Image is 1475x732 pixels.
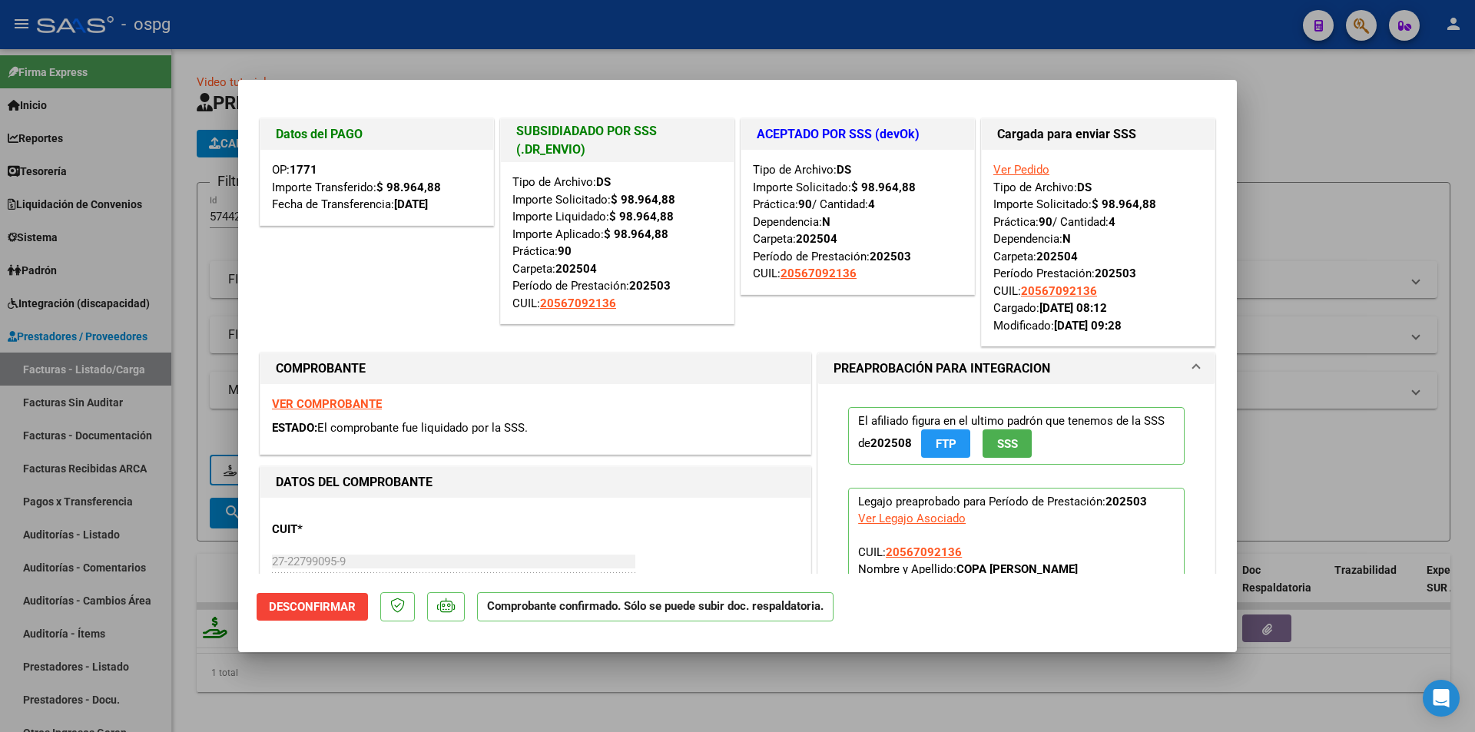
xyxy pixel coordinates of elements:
[834,359,1050,378] h1: PREAPROBACIÓN PARA INTEGRACION
[376,181,441,194] strong: $ 98.964,88
[848,488,1185,669] p: Legajo preaprobado para Período de Prestación:
[272,197,428,211] span: Fecha de Transferencia:
[818,384,1215,704] div: PREAPROBACIÓN PARA INTEGRACION
[1109,215,1115,229] strong: 4
[956,562,1078,576] strong: COPA [PERSON_NAME]
[477,592,834,622] p: Comprobante confirmado. Sólo se puede subir doc. respaldatoria.
[512,174,722,312] div: Tipo de Archivo: Importe Solicitado: Importe Liquidado: Importe Aplicado: Práctica: Carpeta: Perí...
[317,421,528,435] span: El comprobante fue liquidado por la SSS.
[822,215,830,229] strong: N
[848,407,1185,465] p: El afiliado figura en el ultimo padrón que tenemos de la SSS de
[269,600,356,614] span: Desconfirmar
[596,175,611,189] strong: DS
[1423,680,1460,717] div: Open Intercom Messenger
[1092,197,1156,211] strong: $ 98.964,88
[1062,232,1071,246] strong: N
[798,197,812,211] strong: 90
[1054,319,1122,333] strong: [DATE] 09:28
[609,210,674,224] strong: $ 98.964,88
[818,353,1215,384] mat-expansion-panel-header: PREAPROBACIÓN PARA INTEGRACION
[983,429,1032,458] button: SSS
[394,197,428,211] strong: [DATE]
[276,125,478,144] h1: Datos del PAGO
[858,510,966,527] div: Ver Legajo Asociado
[629,279,671,293] strong: 202503
[837,163,851,177] strong: DS
[886,545,962,559] span: 20567092136
[997,125,1199,144] h1: Cargada para enviar SSS
[870,436,912,450] strong: 202508
[558,244,572,258] strong: 90
[1105,495,1147,508] strong: 202503
[997,437,1018,451] span: SSS
[936,437,956,451] span: FTP
[272,421,317,435] span: ESTADO:
[276,361,366,376] strong: COMPROBANTE
[272,521,430,538] p: CUIT
[870,250,911,263] strong: 202503
[272,163,317,177] span: OP:
[851,181,916,194] strong: $ 98.964,88
[540,296,616,310] span: 20567092136
[858,545,1145,661] span: CUIL: Nombre y Apellido: Período Desde: Período Hasta: Admite Dependencia:
[1077,181,1092,194] strong: DS
[290,163,317,177] strong: 1771
[757,125,959,144] h1: ACEPTADO POR SSS (devOk)
[272,181,441,194] span: Importe Transferido:
[753,161,963,283] div: Tipo de Archivo: Importe Solicitado: Práctica: / Cantidad: Dependencia: Carpeta: Período de Prest...
[781,267,857,280] span: 20567092136
[796,232,837,246] strong: 202504
[868,197,875,211] strong: 4
[1021,284,1097,298] span: 20567092136
[555,262,597,276] strong: 202504
[1039,301,1107,315] strong: [DATE] 08:12
[921,429,970,458] button: FTP
[993,161,1203,334] div: Tipo de Archivo: Importe Solicitado: Práctica: / Cantidad: Dependencia: Carpeta: Período Prestaci...
[272,397,382,411] a: VER COMPROBANTE
[1095,267,1136,280] strong: 202503
[257,593,368,621] button: Desconfirmar
[1039,215,1052,229] strong: 90
[993,163,1049,177] a: Ver Pedido
[516,122,718,159] h1: SUBSIDIADADO POR SSS (.DR_ENVIO)
[993,319,1122,333] span: Modificado:
[276,475,433,489] strong: DATOS DEL COMPROBANTE
[604,227,668,241] strong: $ 98.964,88
[611,193,675,207] strong: $ 98.964,88
[1036,250,1078,263] strong: 202504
